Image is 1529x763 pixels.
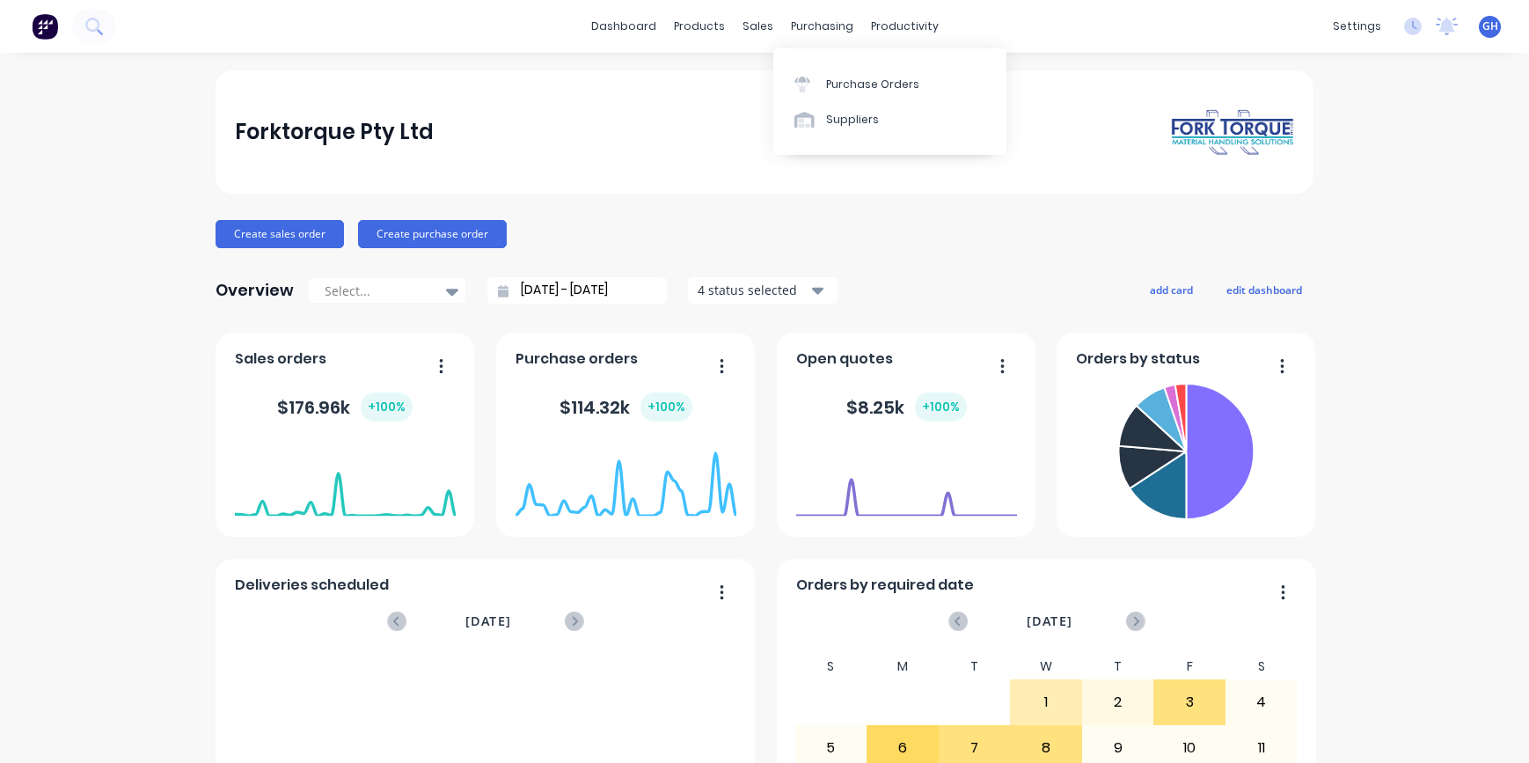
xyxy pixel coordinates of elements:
div: + 100 % [915,393,967,422]
button: Create purchase order [358,220,507,248]
img: Forktorque Pty Ltd [1171,108,1294,157]
span: Deliveries scheduled [235,575,389,596]
span: Orders by required date [796,575,974,596]
span: [DATE] [465,612,511,631]
span: [DATE] [1027,612,1072,631]
div: + 100 % [640,393,692,422]
span: Purchase orders [516,348,638,370]
div: $ 114.32k [560,393,692,422]
button: add card [1138,278,1204,301]
div: S [1225,654,1298,679]
div: W [1010,654,1082,679]
span: Orders by status [1076,348,1200,370]
div: sales [734,13,782,40]
div: + 100 % [361,393,413,422]
div: productivity [862,13,947,40]
div: 4 status selected [698,281,808,299]
div: settings [1324,13,1390,40]
div: 1 [1011,680,1081,724]
div: $ 176.96k [277,393,413,422]
span: Sales orders [235,348,326,370]
button: edit dashboard [1215,278,1313,301]
div: $ 8.25k [846,393,967,422]
div: purchasing [782,13,862,40]
button: 4 status selected [688,277,838,304]
a: Purchase Orders [773,66,1006,101]
div: products [665,13,734,40]
div: T [1082,654,1154,679]
div: 2 [1083,680,1153,724]
div: Forktorque Pty Ltd [235,114,434,150]
span: Open quotes [796,348,893,370]
div: Overview [216,273,294,308]
a: Suppliers [773,102,1006,137]
div: Suppliers [826,112,879,128]
div: 4 [1226,680,1297,724]
div: F [1153,654,1225,679]
div: S [795,654,867,679]
span: GH [1482,18,1498,34]
div: 3 [1154,680,1225,724]
img: Factory [32,13,58,40]
div: Purchase Orders [826,77,919,92]
a: dashboard [582,13,665,40]
div: M [867,654,939,679]
div: T [939,654,1011,679]
button: Create sales order [216,220,344,248]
